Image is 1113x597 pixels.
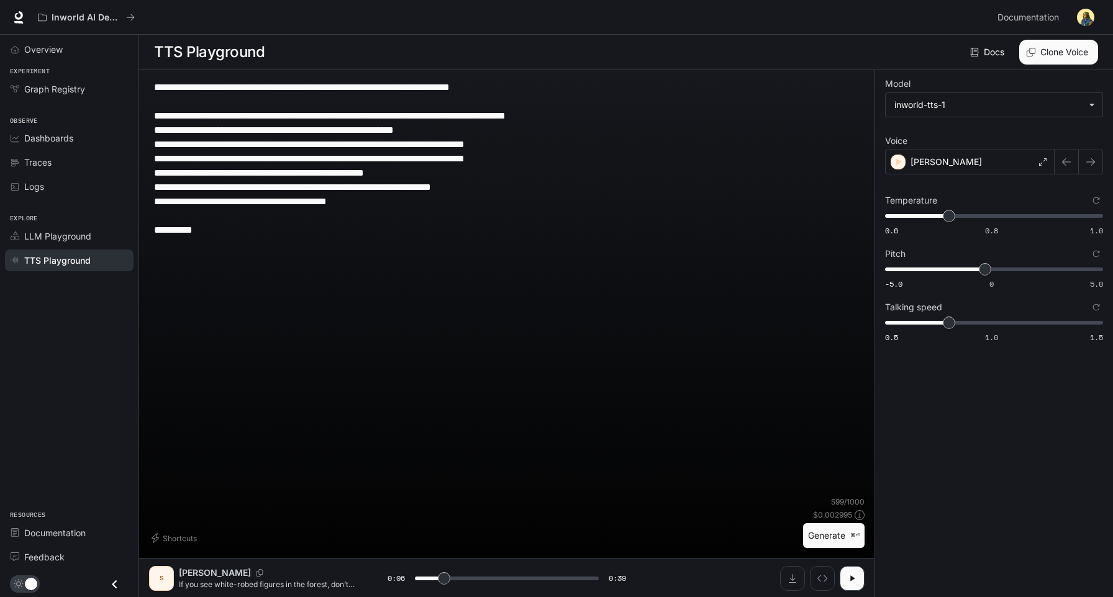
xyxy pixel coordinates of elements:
button: Copy Voice ID [251,569,268,577]
a: Traces [5,151,134,173]
p: Temperature [885,196,937,205]
button: Download audio [780,566,805,591]
p: [PERSON_NAME] [911,156,982,168]
button: Inspect [810,566,835,591]
p: Voice [885,137,907,145]
p: Pitch [885,249,906,258]
button: Clone Voice [1019,40,1098,65]
a: LLM Playground [5,225,134,247]
span: 0 [989,279,994,289]
button: Shortcuts [149,528,202,548]
a: Overview [5,38,134,60]
a: Feedback [5,546,134,568]
div: inworld-tts-1 [886,93,1102,117]
button: Reset to default [1089,247,1103,261]
span: Traces [24,156,52,169]
h1: TTS Playground [154,40,265,65]
span: -5.0 [885,279,902,289]
a: Graph Registry [5,78,134,100]
span: 5.0 [1090,279,1103,289]
span: 0.6 [885,225,898,236]
button: All workspaces [32,5,140,30]
p: $ 0.002995 [813,509,852,520]
button: Reset to default [1089,300,1103,314]
img: User avatar [1077,9,1094,26]
span: Logs [24,180,44,193]
span: 0.8 [985,225,998,236]
a: TTS Playground [5,249,134,271]
span: Documentation [24,526,86,539]
span: Feedback [24,550,65,563]
p: Model [885,79,911,88]
div: S [152,568,171,588]
button: Reset to default [1089,194,1103,207]
span: 0:06 [388,572,405,585]
a: Documentation [5,522,134,544]
span: 0:39 [609,572,626,585]
a: Documentation [993,5,1068,30]
button: Close drawer [101,572,129,597]
a: Logs [5,176,134,197]
button: User avatar [1073,5,1098,30]
a: Dashboards [5,127,134,149]
span: 0.5 [885,332,898,343]
span: Dashboards [24,132,73,145]
span: Overview [24,43,63,56]
span: LLM Playground [24,230,91,243]
span: Documentation [997,10,1059,25]
button: Generate⌘⏎ [803,523,865,549]
p: ⌘⏎ [850,532,860,539]
div: inworld-tts-1 [894,99,1083,111]
p: 599 / 1000 [831,496,865,507]
span: TTS Playground [24,254,91,267]
span: Dark mode toggle [25,577,37,590]
span: 1.5 [1090,332,1103,343]
p: Inworld AI Demos [52,12,121,23]
span: Graph Registry [24,83,85,96]
span: 1.0 [1090,225,1103,236]
p: If you see white-robed figures in the forest, don’t run and Follow these rules. Rule 1. If you se... [179,579,358,590]
span: 1.0 [985,332,998,343]
a: Docs [968,40,1009,65]
p: Talking speed [885,303,942,312]
p: [PERSON_NAME] [179,567,251,579]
